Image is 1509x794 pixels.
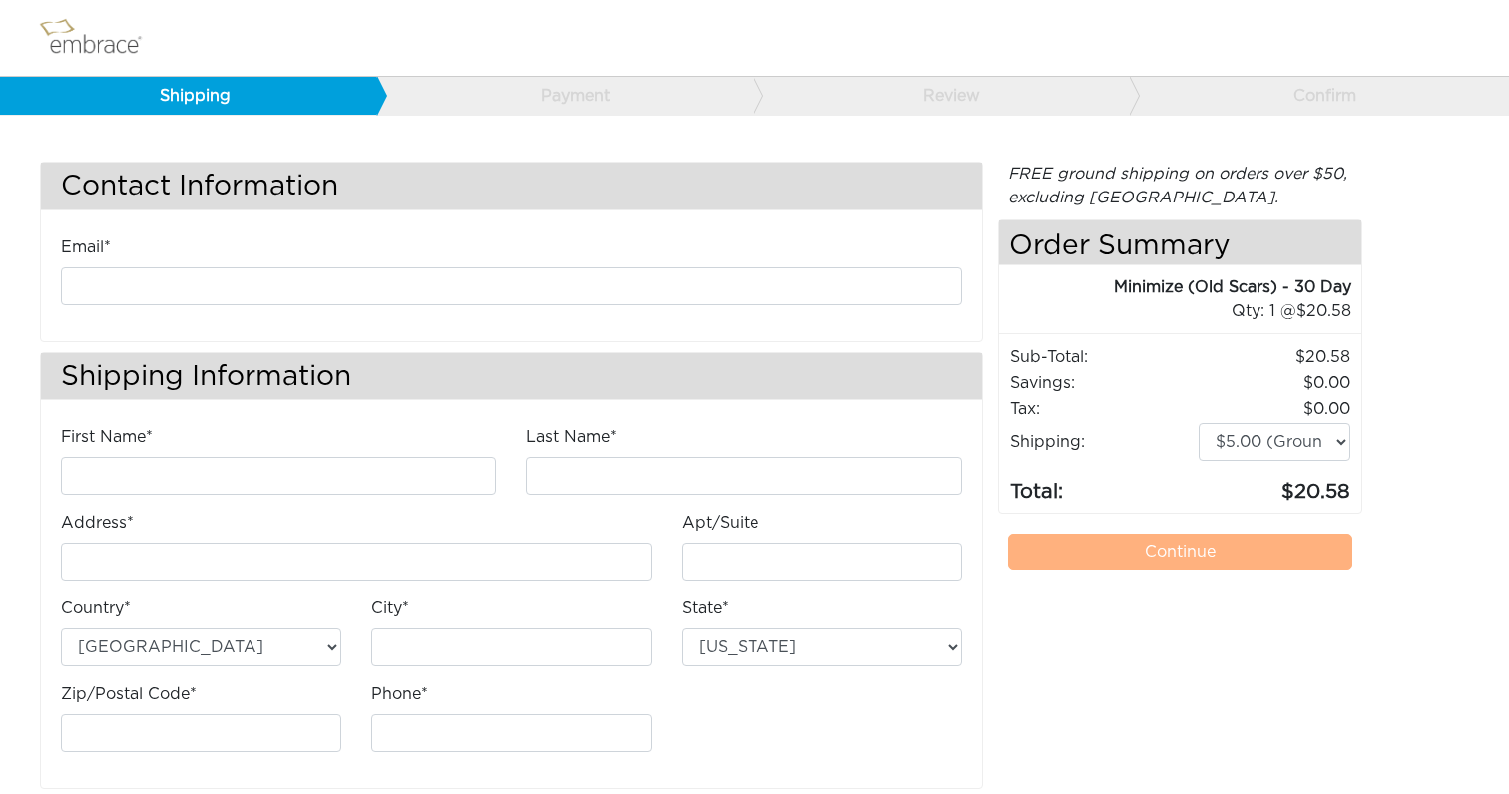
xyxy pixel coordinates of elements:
[376,77,754,115] a: Payment
[1009,422,1198,462] td: Shipping:
[61,682,197,706] label: Zip/Postal Code*
[1009,370,1198,396] td: Savings :
[61,235,111,259] label: Email*
[1009,344,1198,370] td: Sub-Total:
[1198,344,1352,370] td: 20.58
[999,220,1362,265] h4: Order Summary
[35,13,165,63] img: logo.png
[682,511,758,535] label: Apt/Suite
[1024,299,1352,323] div: 1 @
[61,511,134,535] label: Address*
[1198,462,1352,508] td: 20.58
[999,275,1352,299] div: Minimize (Old Scars) - 30 Day
[61,425,153,449] label: First Name*
[1296,303,1351,319] span: 20.58
[1198,396,1352,422] td: 0.00
[1198,370,1352,396] td: 0.00
[998,162,1363,209] div: FREE ground shipping on orders over $50, excluding [GEOGRAPHIC_DATA].
[526,425,617,449] label: Last Name*
[1129,77,1506,115] a: Confirm
[682,596,729,620] label: State*
[753,77,1130,115] a: Review
[1009,396,1198,422] td: Tax:
[41,163,982,209] h3: Contact Information
[41,353,982,400] h3: Shipping Information
[61,596,131,620] label: Country*
[371,596,409,620] label: City*
[1008,534,1353,570] a: Continue
[371,682,428,706] label: Phone*
[1009,462,1198,508] td: Total:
